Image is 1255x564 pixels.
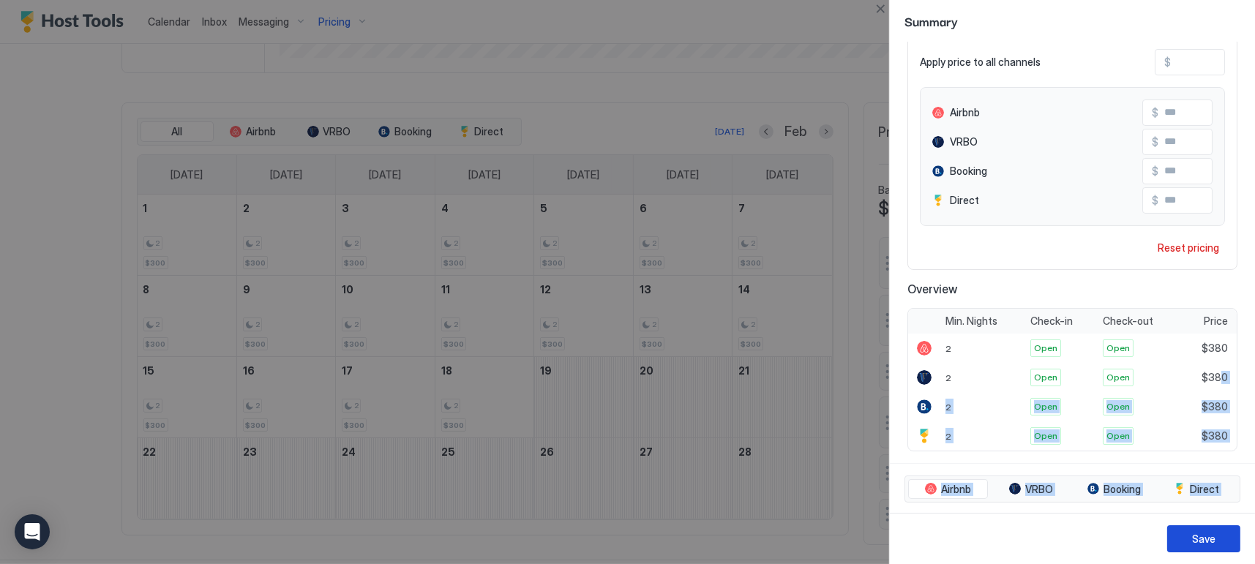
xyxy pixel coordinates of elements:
span: VRBO [950,135,978,148]
span: Direct [950,194,979,207]
span: Open [1034,400,1057,413]
span: 2 [945,343,951,354]
span: Open [1106,400,1130,413]
span: Check-in [1030,315,1073,328]
button: Airbnb [908,479,988,500]
span: Apply price to all channels [920,56,1041,69]
button: Booking [1074,479,1154,500]
span: $380 [1202,342,1228,355]
button: Save [1167,525,1240,552]
div: Open Intercom Messenger [15,514,50,549]
span: Open [1106,342,1130,355]
span: VRBO [1025,483,1053,496]
span: Airbnb [941,483,971,496]
div: Save [1192,531,1215,546]
span: Min. Nights [945,315,997,328]
span: $ [1152,194,1158,207]
span: Booking [950,165,987,178]
span: 2 [945,402,951,413]
span: Booking [1104,483,1141,496]
div: Reset pricing [1158,240,1219,255]
span: 2 [945,372,951,383]
span: Price [1204,315,1228,328]
span: $380 [1202,400,1228,413]
span: Open [1034,371,1057,384]
span: $ [1152,106,1158,119]
span: Open [1034,429,1057,443]
span: $ [1152,135,1158,148]
span: $ [1164,56,1171,69]
span: 2 [945,431,951,442]
button: Direct [1157,479,1237,500]
span: Direct [1190,483,1219,496]
span: Open [1106,429,1130,443]
span: $380 [1202,429,1228,443]
button: Reset pricing [1152,238,1225,257]
span: $ [1152,165,1158,178]
span: Overview [907,282,1237,296]
span: Open [1034,342,1057,355]
span: $380 [1202,371,1228,384]
span: Check-out [1103,315,1153,328]
span: Summary [904,12,1240,30]
span: Airbnb [950,106,980,119]
div: tab-group [904,475,1240,503]
span: Open [1106,371,1130,384]
button: VRBO [991,479,1071,500]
